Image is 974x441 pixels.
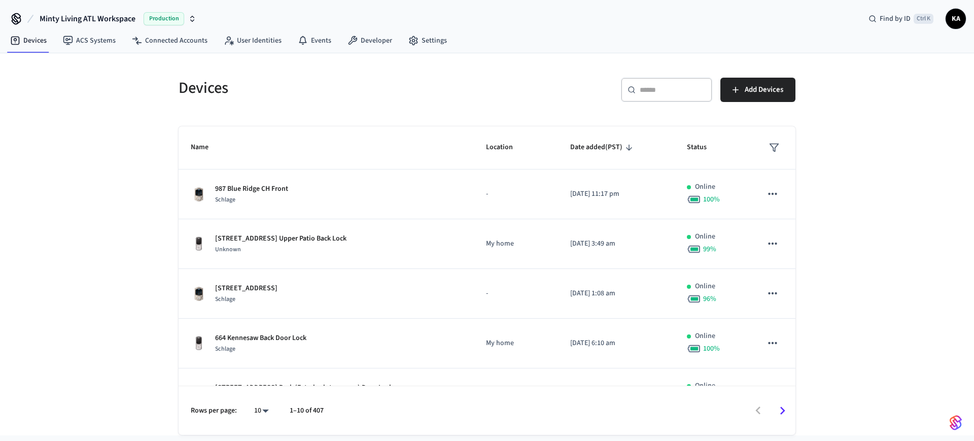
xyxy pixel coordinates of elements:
[144,12,184,25] span: Production
[486,288,546,299] p: -
[55,31,124,50] a: ACS Systems
[290,405,324,416] p: 1–10 of 407
[950,415,962,431] img: SeamLogoGradient.69752ec5.svg
[946,9,966,29] button: KA
[216,31,290,50] a: User Identities
[695,381,715,391] p: Online
[880,14,911,24] span: Find by ID
[771,399,794,423] button: Go to next page
[191,335,207,352] img: Yale Assure Touchscreen Wifi Smart Lock, Satin Nickel, Front
[191,186,207,202] img: Schlage Sense Smart Deadbolt with Camelot Trim, Front
[703,344,720,354] span: 100 %
[570,189,663,199] p: [DATE] 11:17 pm
[703,194,720,205] span: 100 %
[570,140,636,155] span: Date added(PST)
[570,288,663,299] p: [DATE] 1:08 am
[486,338,546,349] p: My home
[695,331,715,342] p: Online
[400,31,455,50] a: Settings
[570,239,663,249] p: [DATE] 3:49 am
[486,189,546,199] p: -
[215,195,235,204] span: Schlage
[860,10,942,28] div: Find by IDCtrl K
[215,383,393,393] p: [STREET_ADDRESS] Back (Exterior into garage) Door Lock
[745,83,783,96] span: Add Devices
[703,294,716,304] span: 96 %
[215,245,241,254] span: Unknown
[191,286,207,302] img: Schlage Sense Smart Deadbolt with Camelot Trim, Front
[486,239,546,249] p: My home
[215,184,288,194] p: 987 Blue Ridge CH Front
[339,31,400,50] a: Developer
[695,231,715,242] p: Online
[695,281,715,292] p: Online
[570,338,663,349] p: [DATE] 6:10 am
[191,405,237,416] p: Rows per page:
[215,233,346,244] p: [STREET_ADDRESS] Upper Patio Back Lock
[215,283,277,294] p: [STREET_ADDRESS]
[191,236,207,252] img: Yale Assure Touchscreen Wifi Smart Lock, Satin Nickel, Front
[2,31,55,50] a: Devices
[215,333,306,344] p: 664 Kennesaw Back Door Lock
[486,140,526,155] span: Location
[215,345,235,353] span: Schlage
[191,140,222,155] span: Name
[179,78,481,98] h5: Devices
[249,403,273,418] div: 10
[914,14,933,24] span: Ctrl K
[215,295,235,303] span: Schlage
[124,31,216,50] a: Connected Accounts
[687,140,720,155] span: Status
[703,244,716,254] span: 99 %
[720,78,795,102] button: Add Devices
[947,10,965,28] span: KA
[695,182,715,192] p: Online
[290,31,339,50] a: Events
[191,385,207,401] img: Yale Assure Touchscreen Wifi Smart Lock, Satin Nickel, Front
[40,13,135,25] span: Minty Living ATL Workspace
